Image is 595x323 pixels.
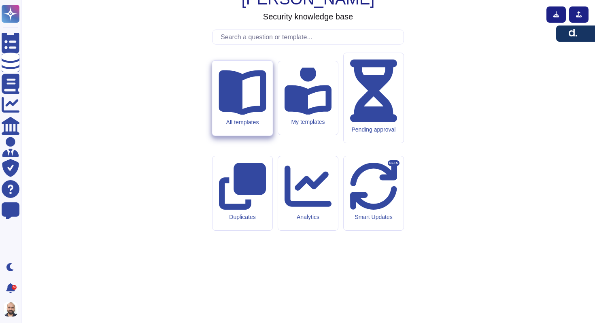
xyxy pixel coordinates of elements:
[219,119,266,125] div: All templates
[388,160,399,166] div: BETA
[350,126,397,133] div: Pending approval
[350,214,397,221] div: Smart Updates
[263,12,353,21] h3: Security knowledge base
[219,214,266,221] div: Duplicates
[3,302,18,317] img: user
[285,119,331,125] div: My templates
[12,285,17,290] div: 9+
[217,30,404,44] input: Search a question or template...
[2,300,23,318] button: user
[285,214,331,221] div: Analytics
